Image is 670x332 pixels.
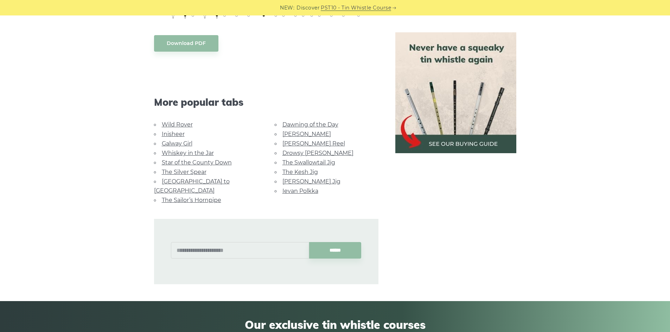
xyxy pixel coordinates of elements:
[162,121,193,128] a: Wild Rover
[162,169,206,175] a: The Silver Spear
[162,197,221,203] a: The Sailor’s Hornpipe
[282,188,318,194] a: Ievan Polkka
[296,4,320,12] span: Discover
[154,35,218,52] a: Download PDF
[154,96,378,108] span: More popular tabs
[162,140,192,147] a: Galway Girl
[282,140,345,147] a: [PERSON_NAME] Reel
[280,4,294,12] span: NEW:
[162,131,185,137] a: Inisheer
[282,121,338,128] a: Dawning of the Day
[282,159,335,166] a: The Swallowtail Jig
[282,131,331,137] a: [PERSON_NAME]
[282,150,353,156] a: Drowsy [PERSON_NAME]
[162,159,232,166] a: Star of the County Down
[282,178,340,185] a: [PERSON_NAME] Jig
[282,169,318,175] a: The Kesh Jig
[162,150,214,156] a: Whiskey in the Jar
[395,32,516,153] img: tin whistle buying guide
[321,4,391,12] a: PST10 - Tin Whistle Course
[154,178,230,194] a: [GEOGRAPHIC_DATA] to [GEOGRAPHIC_DATA]
[137,318,534,331] span: Our exclusive tin whistle courses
